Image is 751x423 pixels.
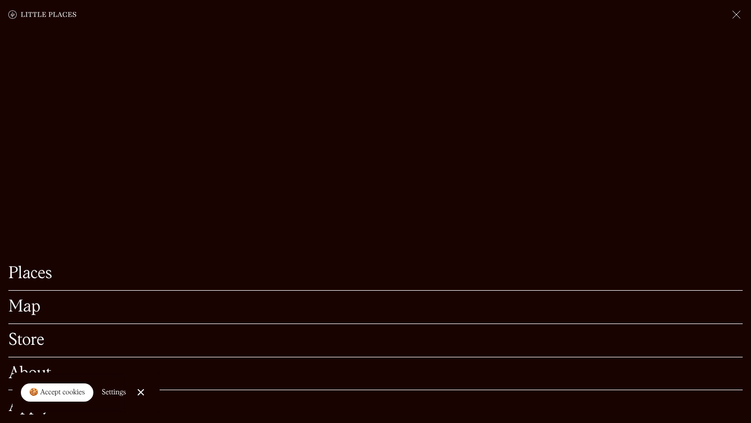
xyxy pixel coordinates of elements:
[21,383,93,402] a: 🍪 Accept cookies
[102,389,126,396] div: Settings
[8,299,743,315] a: Map
[8,332,743,349] a: Store
[29,388,85,398] div: 🍪 Accept cookies
[8,366,743,382] a: About
[102,381,126,404] a: Settings
[8,266,743,282] a: Places
[8,399,743,415] a: Apply
[130,382,151,403] a: Close Cookie Popup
